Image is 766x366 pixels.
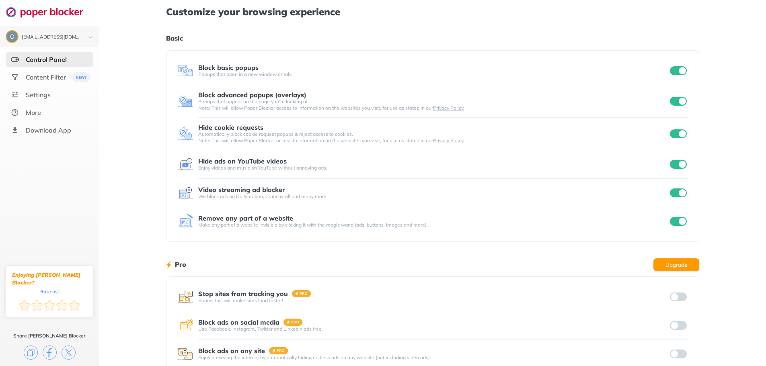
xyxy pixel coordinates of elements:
[26,73,66,81] div: Content Filter
[198,347,265,354] div: Block ads on any site
[198,71,669,78] div: Popups that open in a new window or tab.
[198,98,669,111] div: Popups that appear on the page you’re looking at. Note: This will allow Poper Blocker access to i...
[653,258,699,271] button: Upgrade
[198,215,293,222] div: Remove any part of a website
[13,333,86,339] div: Share [PERSON_NAME] Blocker
[11,126,19,134] img: download-app.svg
[6,31,18,42] img: ACg8ocKL0FXFKyTA4e_dTlptOx5u7U7jW417YUIVBW50co9wsh3kAQ=s96-c
[198,326,669,332] div: Use Facebook, Instagram, Twitter and LinkedIn ads free.
[26,91,51,99] div: Settings
[269,347,288,354] img: pro-badge.svg
[198,124,263,131] div: Hide cookie requests
[26,108,41,117] div: More
[22,35,81,40] div: carswaldy@gmail.com
[283,319,303,326] img: pro-badge.svg
[26,126,71,134] div: Download App
[40,290,59,293] div: Rate us!
[433,105,464,111] a: Privacy Policy.
[198,157,287,165] div: Hide ads on YouTube videos
[177,346,193,362] img: feature icon
[166,33,699,43] h1: Basic
[11,73,19,81] img: social.svg
[177,289,193,305] img: feature icon
[198,354,669,361] div: Enjoy browsing the internet by automatically hiding endless ads on any website (not including vid...
[26,55,67,63] div: Control Panel
[198,186,285,193] div: Video streaming ad blocker
[166,260,171,270] img: lighting bolt
[177,126,193,142] img: feature icon
[433,137,464,143] a: Privacy Policy.
[177,93,193,109] img: feature icon
[198,297,669,304] div: Bonus: this will make sites load faster!
[198,64,259,71] div: Block basic popups
[175,259,186,270] h1: Pro
[70,72,90,82] img: menuBanner.svg
[24,346,38,360] img: copy.svg
[198,193,669,200] div: We block ads on Dailymotion, Crunchyroll and many more
[177,213,193,229] img: feature icon
[198,165,669,171] div: Enjoy videos and music on YouTube without annoying ads.
[292,290,311,297] img: pro-badge.svg
[198,290,288,297] div: Stop sites from tracking you
[85,33,95,41] img: chevron-bottom-black.svg
[12,271,87,286] div: Enjoying [PERSON_NAME] Blocker?
[11,108,19,117] img: about.svg
[43,346,57,360] img: facebook.svg
[11,55,19,63] img: features-selected.svg
[198,91,306,98] div: Block advanced popups (overlays)
[177,63,193,79] img: feature icon
[198,222,669,228] div: Make any part of a website invisible by clicking it with the magic wand (ads, buttons, images and...
[62,346,76,360] img: x.svg
[177,317,193,333] img: feature icon
[177,185,193,201] img: feature icon
[166,6,699,17] h1: Customize your browsing experience
[198,131,669,144] div: Automatically block cookie request popups & reject access to cookies. Note: This will allow Poper...
[198,319,279,326] div: Block ads on social media
[11,91,19,99] img: settings.svg
[6,6,92,18] img: logo-webpage.svg
[177,156,193,172] img: feature icon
